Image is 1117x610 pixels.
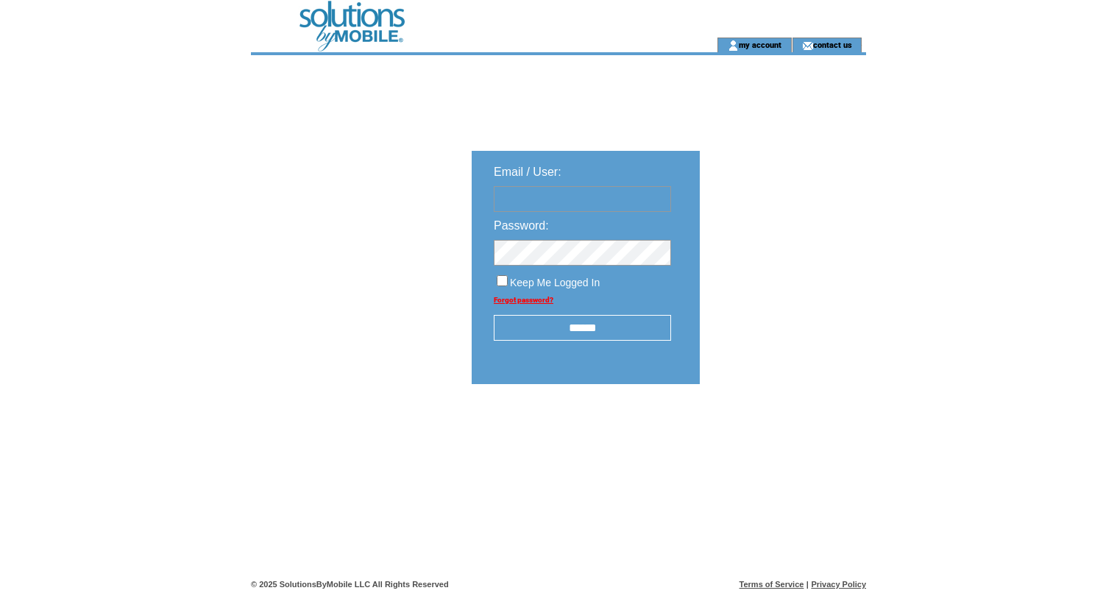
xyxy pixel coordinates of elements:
span: | [806,580,809,589]
img: account_icon.gif;jsessionid=50329EEBF1F0A2111D006F5F6D598EF1 [728,40,739,52]
a: Forgot password? [494,296,553,304]
img: transparent.png;jsessionid=50329EEBF1F0A2111D006F5F6D598EF1 [742,421,816,439]
span: © 2025 SolutionsByMobile LLC All Rights Reserved [251,580,449,589]
a: my account [739,40,781,49]
a: Terms of Service [740,580,804,589]
a: Privacy Policy [811,580,866,589]
span: Email / User: [494,166,561,178]
span: Keep Me Logged In [510,277,600,288]
img: contact_us_icon.gif;jsessionid=50329EEBF1F0A2111D006F5F6D598EF1 [802,40,813,52]
span: Password: [494,219,549,232]
a: contact us [813,40,852,49]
